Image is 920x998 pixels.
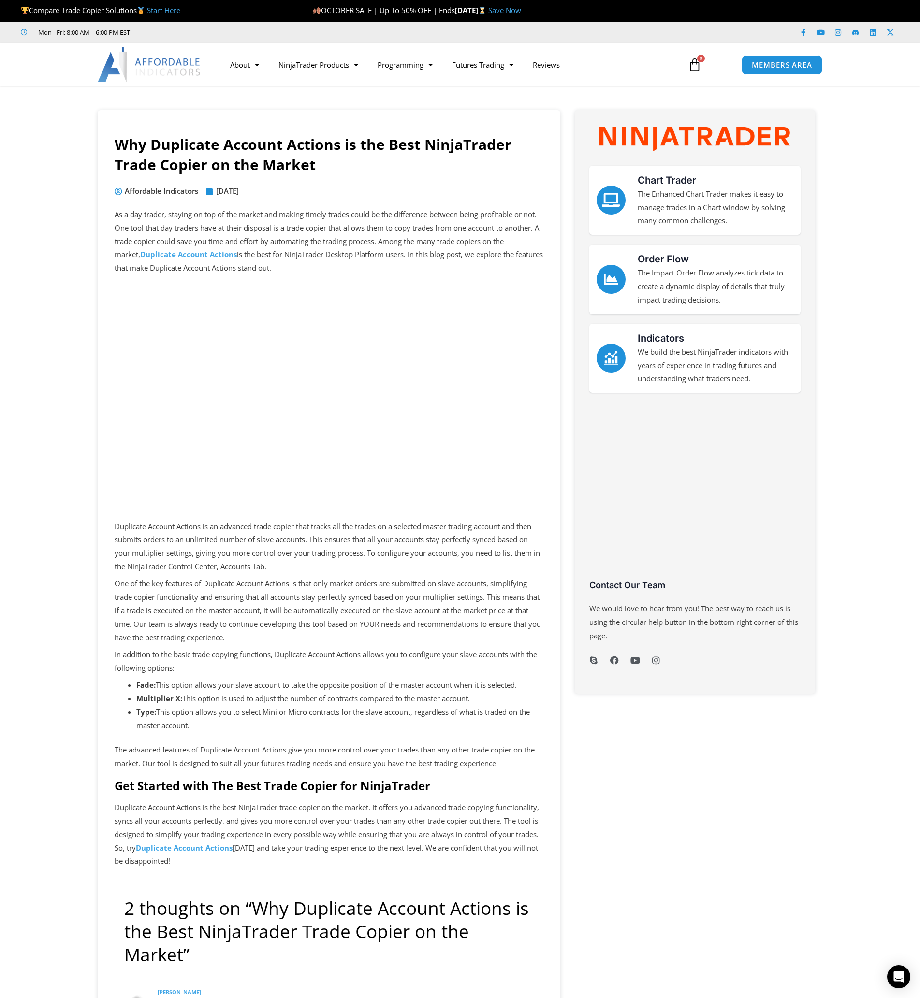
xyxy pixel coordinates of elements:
a: Duplicate Account Actions [140,249,237,259]
p: Duplicate Account Actions is an advanced trade copier that tracks all the trades on a selected ma... [115,520,543,574]
a: Order Flow [638,253,689,265]
p: One of the key features of Duplicate Account Actions is that only market orders are submitted on ... [115,577,543,644]
p: In addition to the basic trade copying functions, Duplicate Account Actions allows you to configu... [115,648,543,675]
li: This option allows your slave account to take the opposite position of the master account when it... [136,679,543,692]
h1: Why Duplicate Account Actions is the Best NinjaTrader Trade Copier on the Market [115,134,543,175]
b: [PERSON_NAME] [158,988,201,996]
span: Mon - Fri: 8:00 AM – 6:00 PM EST [36,27,130,38]
img: 🥇 [137,7,145,14]
a: MEMBERS AREA [742,55,822,75]
iframe: Duplicate Account Actions - NEW Trade Copier For NinjaTrader 8 [115,279,543,520]
a: Order Flow [597,265,626,294]
span: Compare Trade Copier Solutions [21,5,180,15]
img: 🍂 [313,7,321,14]
a: About [220,54,269,76]
iframe: Customer reviews powered by Trustpilot [144,28,289,37]
p: The Enhanced Chart Trader makes it easy to manage trades in a Chart window by solving many common... [638,188,793,228]
span: MEMBERS AREA [752,61,812,69]
a: Chart Trader [597,186,626,215]
p: The advanced features of Duplicate Account Actions give you more control over your trades than an... [115,743,543,770]
p: We would love to hear from you! The best way to reach us is using the circular help button in the... [589,602,801,643]
time: [DATE] [216,186,239,196]
p: Duplicate Account Actions is the best NinjaTrader trade copier on the market. It offers you advan... [115,801,543,868]
span: Affordable Indicators [122,185,198,198]
a: 0 [673,51,716,79]
strong: Multiplier X: [136,694,182,703]
h3: Contact Our Team [589,579,801,591]
img: LogoAI | Affordable Indicators – NinjaTrader [98,47,202,82]
p: We build the best NinjaTrader indicators with years of experience in trading futures and understa... [638,346,793,386]
h3: 2 thoughts on “Why Duplicate Account Actions is the Best NinjaTrader Trade Copier on the Market” [124,897,534,966]
a: Indicators [597,344,626,373]
img: ⌛ [479,7,486,14]
p: The Impact Order Flow analyzes tick data to create a dynamic display of details that truly impact... [638,266,793,307]
img: 🏆 [21,7,29,14]
span: OCTOBER SALE | Up To 50% OFF | Ends [313,5,455,15]
a: Duplicate Account Actions [136,843,233,853]
a: Futures Trading [442,54,523,76]
img: NinjaTrader Wordmark color RGB | Affordable Indicators – NinjaTrader [599,127,789,151]
p: As a day trader, staying on top of the market and making timely trades could be the difference be... [115,208,543,275]
a: NinjaTrader Products [269,54,368,76]
a: Save Now [488,5,521,15]
iframe: Customer reviews powered by Trustpilot [589,418,801,587]
strong: Type: [136,707,156,717]
strong: [DATE] [455,5,488,15]
nav: Menu [220,54,677,76]
li: This option allows you to select Mini or Micro contracts for the slave account, regardless of wha... [136,706,543,733]
span: 0 [697,55,705,62]
a: Chart Trader [638,174,696,186]
a: Start Here [147,5,180,15]
h2: Get Started with The Best Trade Copier for NinjaTrader [115,778,543,793]
a: Indicators [638,333,684,344]
li: This option is used to adjust the number of contracts compared to the master account. [136,692,543,706]
strong: Fade: [136,680,156,690]
a: Reviews [523,54,570,76]
div: Open Intercom Messenger [887,965,910,988]
a: Programming [368,54,442,76]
